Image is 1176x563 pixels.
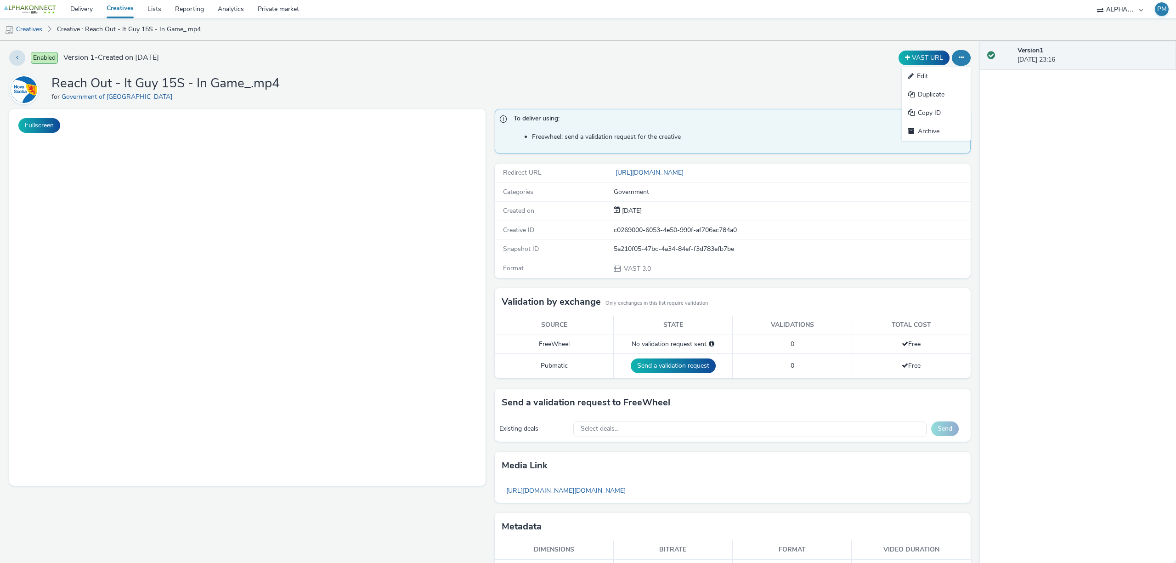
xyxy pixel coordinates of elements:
img: Government of Nova Scotia [11,76,37,103]
a: Archive [902,122,971,141]
span: 0 [791,361,794,370]
a: Government of [GEOGRAPHIC_DATA] [62,92,176,101]
img: undefined Logo [2,4,57,15]
span: Categories [503,188,533,196]
div: Duplicate the creative as a VAST URL [896,51,952,65]
div: [DATE] 23:16 [1018,46,1169,65]
span: Creative ID [503,226,534,234]
span: Enabled [31,52,58,64]
h3: Metadata [502,520,542,534]
th: Video duration [852,540,971,559]
span: To deliver using: [514,114,961,126]
button: Send [931,421,959,436]
div: PM [1157,2,1167,16]
a: Creative : Reach Out - It Guy 15S - In Game_.mp4 [52,18,205,40]
span: Redirect URL [503,168,542,177]
img: mobile [5,25,14,34]
a: Copy ID [902,104,971,122]
strong: Version 1 [1018,46,1043,55]
a: Duplicate [902,85,971,104]
a: Government of Nova Scotia [9,85,42,94]
span: Version 1 - Created on [DATE] [63,52,159,63]
span: 0 [791,340,794,348]
h3: Media link [502,459,548,472]
a: [URL][DOMAIN_NAME] [614,168,687,177]
a: Edit [902,67,971,85]
h1: Reach Out - It Guy 15S - In Game_.mp4 [51,75,280,92]
span: Format [503,264,524,273]
li: Freewheel: send a validation request for the creative [532,132,966,142]
div: Creation 23 September 2025, 23:16 [620,206,642,216]
th: Format [733,540,852,559]
div: Government [614,188,970,197]
td: FreeWheel [495,335,614,353]
button: Send a validation request [631,358,716,373]
span: Select deals... [581,425,619,433]
span: [DATE] [620,206,642,215]
span: Free [902,361,921,370]
div: 5a210f05-47bc-4a34-84ef-f3d783efb7be [614,245,970,254]
th: Validations [733,316,852,335]
h3: Validation by exchange [502,295,601,309]
span: Snapshot ID [503,245,539,253]
span: VAST 3.0 [623,264,651,273]
th: Bitrate [614,540,733,559]
th: Total cost [852,316,971,335]
a: [URL][DOMAIN_NAME][DOMAIN_NAME] [502,482,630,500]
div: c0269000-6053-4e50-990f-af706ac784a0 [614,226,970,235]
th: Source [495,316,614,335]
button: VAST URL [899,51,950,65]
small: Only exchanges in this list require validation [605,300,708,307]
div: Please select a deal below and click on Send to send a validation request to FreeWheel. [709,340,714,349]
span: for [51,92,62,101]
div: No validation request sent [618,340,728,349]
th: Dimensions [495,540,614,559]
button: Fullscreen [18,118,60,133]
span: Free [902,340,921,348]
h3: Send a validation request to FreeWheel [502,396,670,409]
td: Pubmatic [495,354,614,378]
th: State [614,316,733,335]
span: Created on [503,206,534,215]
div: Existing deals [499,424,569,433]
